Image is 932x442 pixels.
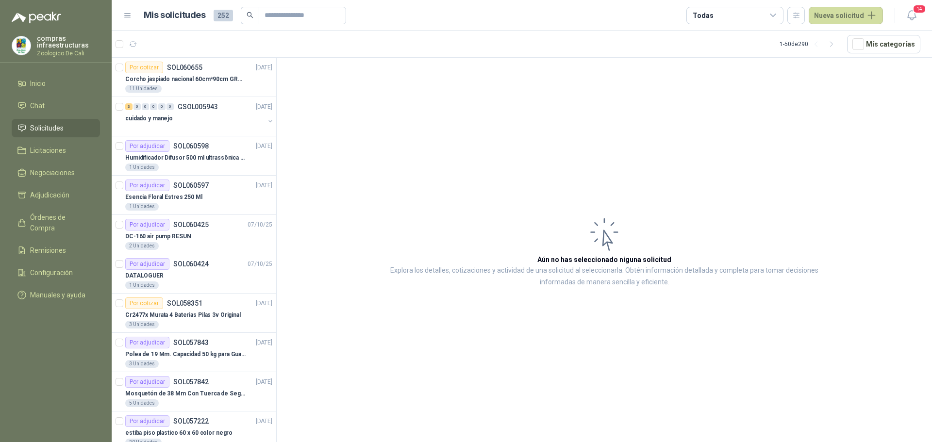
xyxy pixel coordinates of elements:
p: Explora los detalles, cotizaciones y actividad de una solicitud al seleccionarla. Obtén informaci... [374,265,835,288]
p: SOL060655 [167,64,202,71]
div: Por adjudicar [125,140,169,152]
a: Por adjudicarSOL057843[DATE] Polea de 19 Mm. Capacidad 50 kg para Guaya. Cable O [GEOGRAPHIC_DATA... [112,333,276,372]
p: GSOL005943 [178,103,218,110]
a: Por adjudicarSOL060598[DATE] Humidificador Difusor 500 ml ultrassônica Residencial Ultrassônico 5... [112,136,276,176]
div: 2 Unidades [125,242,159,250]
p: 07/10/25 [248,260,272,269]
div: 3 [125,103,133,110]
p: estiba piso plastico 60 x 60 color negro [125,428,233,438]
p: DATALOGUER [125,271,164,280]
a: Negociaciones [12,164,100,182]
p: [DATE] [256,142,272,151]
div: Por adjudicar [125,376,169,388]
div: Por adjudicar [125,180,169,191]
a: Órdenes de Compra [12,208,100,237]
a: Por cotizarSOL058351[DATE] Cr2477x Murata 4 Baterias Pilas 3v Original3 Unidades [112,294,276,333]
span: Chat [30,100,45,111]
a: Por adjudicarSOL06042407/10/25 DATALOGUER1 Unidades [112,254,276,294]
p: Humidificador Difusor 500 ml ultrassônica Residencial Ultrassônico 500ml con voltaje de blanco [125,153,246,163]
img: Logo peakr [12,12,61,23]
p: [DATE] [256,377,272,387]
a: Remisiones [12,241,100,260]
p: Esencia Floral Estres 250 Ml [125,193,202,202]
div: 1 Unidades [125,203,159,211]
p: [DATE] [256,299,272,308]
p: Corcho jaspiado nacional 60cm*90cm GROSOR 8MM [125,75,246,84]
p: SOL057842 [173,378,209,385]
p: Zoologico De Cali [37,50,100,56]
span: Órdenes de Compra [30,212,91,233]
a: Inicio [12,74,100,93]
p: SOL060424 [173,261,209,267]
a: Por adjudicarSOL057842[DATE] Mosquetón de 38 Mm Con Tuerca de Seguridad. Carga 100 kg5 Unidades [112,372,276,411]
div: 0 [133,103,141,110]
p: [DATE] [256,181,272,190]
a: Por cotizarSOL060655[DATE] Corcho jaspiado nacional 60cm*90cm GROSOR 8MM11 Unidades [112,58,276,97]
div: 1 Unidades [125,164,159,171]
span: 14 [913,4,926,14]
a: Manuales y ayuda [12,286,100,304]
span: Licitaciones [30,145,66,156]
a: Licitaciones [12,141,100,160]
div: 0 [158,103,166,110]
a: Por adjudicarSOL06042507/10/25 DC-160 air pump RESUN2 Unidades [112,215,276,254]
div: Por adjudicar [125,337,169,348]
p: SOL057222 [173,418,209,425]
span: Remisiones [30,245,66,256]
div: Por cotizar [125,297,163,309]
p: Mosquetón de 38 Mm Con Tuerca de Seguridad. Carga 100 kg [125,389,246,398]
div: 3 Unidades [125,321,159,328]
span: 252 [214,10,233,21]
a: Adjudicación [12,186,100,204]
span: search [247,12,253,18]
p: SOL060598 [173,143,209,149]
div: 0 [150,103,157,110]
p: Polea de 19 Mm. Capacidad 50 kg para Guaya. Cable O [GEOGRAPHIC_DATA] [125,350,246,359]
p: [DATE] [256,63,272,72]
div: 3 Unidades [125,360,159,368]
a: Chat [12,97,100,115]
p: Cr2477x Murata 4 Baterias Pilas 3v Original [125,311,241,320]
span: Inicio [30,78,46,89]
div: Todas [693,10,713,21]
div: 11 Unidades [125,85,162,93]
div: 0 [142,103,149,110]
span: Manuales y ayuda [30,290,85,300]
a: Configuración [12,263,100,282]
button: 14 [903,7,920,24]
a: 3 0 0 0 0 0 GSOL005943[DATE] cuidado y manejo [125,101,274,132]
a: Solicitudes [12,119,100,137]
p: SOL060597 [173,182,209,189]
div: Por adjudicar [125,415,169,427]
span: Adjudicación [30,190,69,200]
span: Configuración [30,267,73,278]
button: Mís categorías [847,35,920,53]
div: 1 Unidades [125,281,159,289]
p: DC-160 air pump RESUN [125,232,191,241]
h3: Aún no has seleccionado niguna solicitud [537,254,671,265]
div: 1 - 50 de 290 [780,36,839,52]
button: Nueva solicitud [809,7,883,24]
span: Negociaciones [30,167,75,178]
p: SOL058351 [167,300,202,307]
div: 5 Unidades [125,399,159,407]
p: 07/10/25 [248,220,272,229]
p: [DATE] [256,417,272,426]
div: Por adjudicar [125,219,169,230]
p: compras infraestructuras [37,35,100,49]
span: Solicitudes [30,123,64,133]
p: cuidado y manejo [125,114,173,123]
p: [DATE] [256,102,272,112]
p: [DATE] [256,338,272,347]
img: Company Logo [12,36,31,55]
h1: Mis solicitudes [144,8,206,22]
p: SOL060425 [173,221,209,228]
a: Por adjudicarSOL060597[DATE] Esencia Floral Estres 250 Ml1 Unidades [112,176,276,215]
div: Por adjudicar [125,258,169,270]
div: Por cotizar [125,62,163,73]
div: 0 [166,103,174,110]
p: SOL057843 [173,339,209,346]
